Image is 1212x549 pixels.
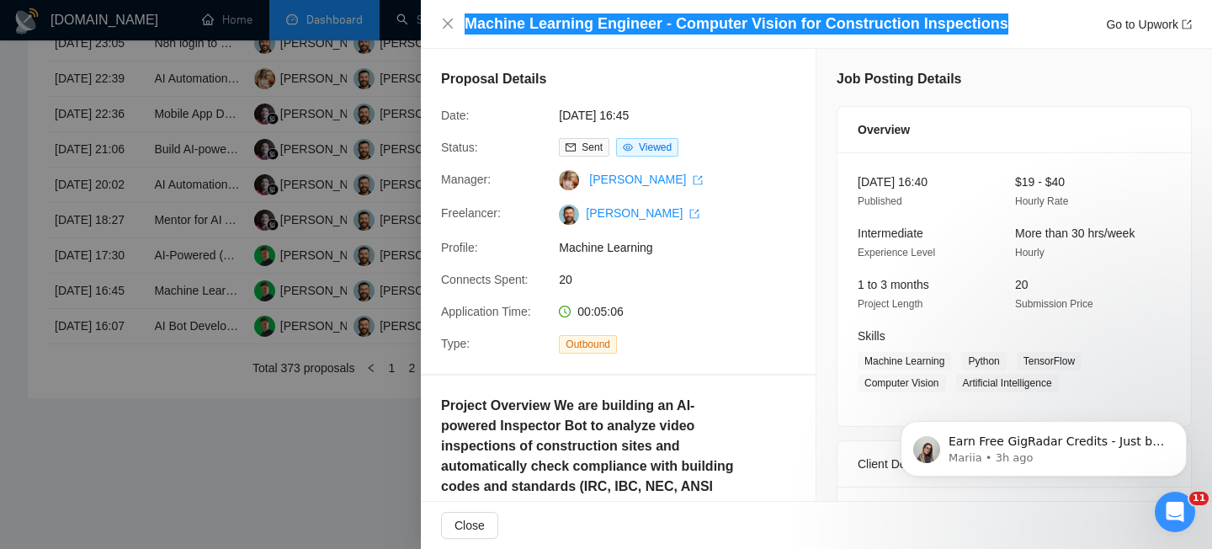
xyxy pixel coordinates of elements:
[441,305,531,318] span: Application Time:
[858,374,946,392] span: Computer Vision
[1015,227,1135,240] span: More than 30 hrs/week
[639,141,672,153] span: Viewed
[858,352,951,370] span: Machine Learning
[441,396,742,517] h5: Project Overview We are building an AI-powered Inspector Bot to analyze video inspections of cons...
[1015,195,1068,207] span: Hourly Rate
[858,247,935,259] span: Experience Level
[559,306,571,317] span: clock-circle
[577,305,624,318] span: 00:05:06
[441,273,529,286] span: Connects Spent:
[441,241,478,254] span: Profile:
[559,270,811,289] span: 20
[1017,352,1082,370] span: TensorFlow
[441,17,454,31] button: Close
[441,337,470,350] span: Type:
[1015,298,1093,310] span: Submission Price
[858,298,922,310] span: Project Length
[689,209,699,219] span: export
[586,206,699,220] a: [PERSON_NAME] export
[1015,247,1045,259] span: Hourly
[465,13,1008,35] h4: Machine Learning Engineer - Computer Vision for Construction Inspections
[1189,492,1209,505] span: 11
[441,206,501,220] span: Freelancer:
[875,386,1212,504] iframe: Intercom notifications message
[693,175,703,185] span: export
[441,512,498,539] button: Close
[858,195,902,207] span: Published
[961,352,1006,370] span: Python
[589,173,703,186] a: [PERSON_NAME] export
[837,69,961,89] h5: Job Posting Details
[559,335,617,354] span: Outbound
[858,441,1171,487] div: Client Details
[858,175,928,189] span: [DATE] 16:40
[559,205,579,225] img: c1-JWQDXWEy3CnA6sRtFzzU22paoDq5cZnWyBNc3HWqwvuW0qNnjm1CMP-YmbEEtPC
[454,516,485,535] span: Close
[566,142,576,152] span: mail
[858,120,910,139] span: Overview
[1015,175,1065,189] span: $19 - $40
[582,141,603,153] span: Sent
[441,141,478,154] span: Status:
[559,106,811,125] span: [DATE] 16:45
[559,238,811,257] span: Machine Learning
[441,17,454,30] span: close
[1155,492,1195,532] iframe: Intercom live chat
[858,227,923,240] span: Intermediate
[441,69,546,89] h5: Proposal Details
[1106,18,1192,31] a: Go to Upworkexport
[858,278,929,291] span: 1 to 3 months
[956,374,1059,392] span: Artificial Intelligence
[441,173,491,186] span: Manager:
[441,109,469,122] span: Date:
[1182,19,1192,29] span: export
[1015,278,1029,291] span: 20
[623,142,633,152] span: eye
[858,329,885,343] span: Skills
